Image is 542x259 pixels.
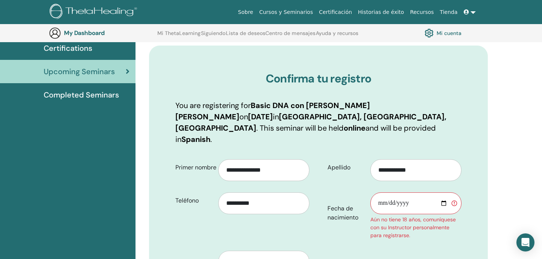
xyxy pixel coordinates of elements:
[355,5,407,19] a: Historias de éxito
[407,5,437,19] a: Recursos
[175,72,461,85] h3: Confirma tu registro
[64,29,139,37] h3: My Dashboard
[44,89,119,101] span: Completed Seminars
[316,5,355,19] a: Certificación
[44,43,92,54] span: Certifications
[49,27,61,39] img: generic-user-icon.jpg
[370,216,461,239] div: Aún no tiene 18 años, comuníquese con su Instructor personalmente para registrarse.
[44,66,115,77] span: Upcoming Seminars
[316,30,358,42] a: Ayuda y recursos
[170,160,218,175] label: Primer nombre
[265,30,315,42] a: Centro de mensajes
[437,5,461,19] a: Tienda
[175,101,370,122] b: Basic DNA con [PERSON_NAME] [PERSON_NAME]
[226,30,265,42] a: Lista de deseos
[201,30,225,42] a: Siguiendo
[50,4,140,21] img: logo.png
[516,233,534,251] div: Open Intercom Messenger
[235,5,256,19] a: Sobre
[425,27,461,40] a: Mi cuenta
[425,27,434,40] img: cog.svg
[322,201,370,225] label: Fecha de nacimiento
[322,160,370,175] label: Apellido
[181,134,210,144] b: Spanish
[256,5,316,19] a: Cursos y Seminarios
[175,112,446,133] b: [GEOGRAPHIC_DATA], [GEOGRAPHIC_DATA], [GEOGRAPHIC_DATA]
[170,193,218,208] label: Teléfono
[344,123,365,133] b: online
[248,112,273,122] b: [DATE]
[175,100,461,145] p: You are registering for on in . This seminar will be held and will be provided in .
[157,30,201,42] a: Mi ThetaLearning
